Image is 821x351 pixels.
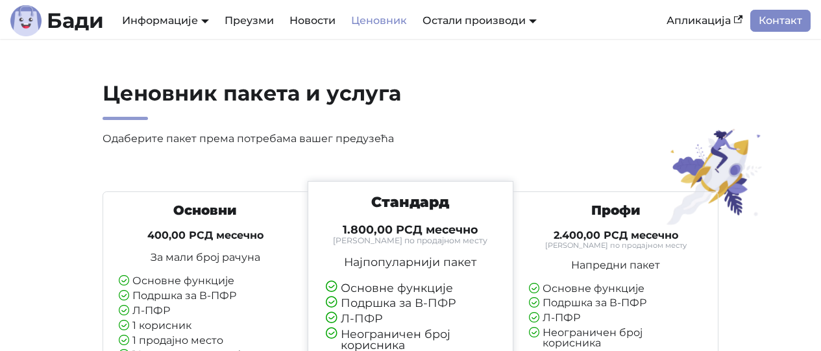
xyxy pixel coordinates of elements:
[119,306,292,317] li: Л-ПФР
[423,14,537,27] a: Остали производи
[529,313,702,324] li: Л-ПФР
[122,14,209,27] a: Информације
[217,10,282,32] a: Преузми
[529,328,702,348] li: Неограничен број корисника
[326,297,496,309] li: Подршка за В-ПФР
[659,10,750,32] a: Апликација
[119,276,292,287] li: Основне функције
[282,10,343,32] a: Новости
[529,298,702,309] li: Подршка за В-ПФР
[326,282,496,295] li: Основне функције
[119,291,292,302] li: Подршка за В-ПФР
[119,202,292,219] h3: Основни
[103,80,513,120] h2: Ценовник пакета и услуга
[119,321,292,332] li: 1 корисник
[529,229,702,242] h4: 2.400,00 РСД месечно
[326,223,496,237] h4: 1.800,00 РСД месечно
[119,335,292,347] li: 1 продајно место
[119,229,292,242] h4: 400,00 РСД месечно
[659,128,771,226] img: Ценовник пакета и услуга
[750,10,811,32] a: Контакт
[326,256,496,268] p: Најпопуларнији пакет
[103,130,513,147] p: Одаберите пакет према потребама вашег предузећа
[529,242,702,249] small: [PERSON_NAME] по продајном месту
[529,202,702,219] h3: Профи
[10,5,42,36] img: Лого
[343,10,415,32] a: Ценовник
[326,193,496,212] h3: Стандард
[47,10,104,31] b: Бади
[119,252,292,263] p: За мали број рачуна
[529,260,702,271] p: Напредни пакет
[326,313,496,325] li: Л-ПФР
[529,284,702,295] li: Основне функције
[326,328,496,351] li: Неограничен број корисника
[326,237,496,245] small: [PERSON_NAME] по продајном месту
[10,5,104,36] a: ЛогоБади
